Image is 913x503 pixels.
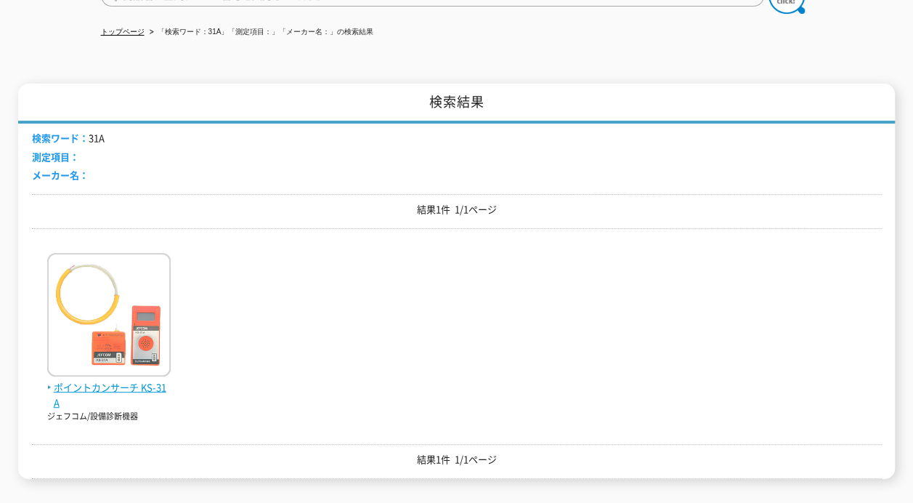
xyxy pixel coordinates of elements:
[32,168,89,182] span: メーカー名：
[32,150,79,164] span: 測定項目：
[47,253,171,380] img: KS-31A
[101,28,145,36] a: トップページ
[32,131,105,146] li: 31A
[47,411,171,423] p: ジェフコム/設備診断機器
[47,365,171,410] a: ポイントカンサーチ KS-31A
[18,84,895,124] h1: 検索結果
[47,380,171,411] span: ポイントカンサーチ KS-31A
[32,202,882,217] p: 結果1件 1/1ページ
[32,131,89,145] span: 検索ワード：
[32,452,882,467] p: 結果1件 1/1ページ
[147,25,374,40] li: 「検索ワード：31A」「測定項目：」「メーカー名：」の検索結果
